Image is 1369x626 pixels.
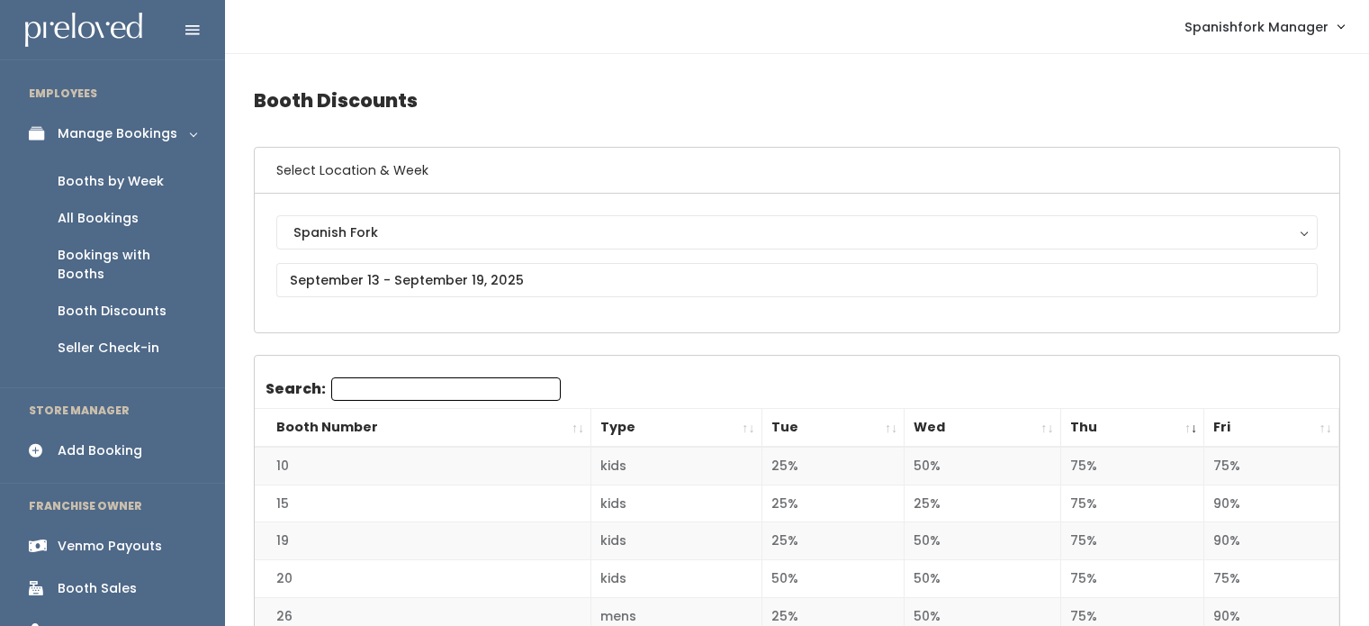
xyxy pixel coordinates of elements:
td: 10 [255,447,591,485]
td: 50% [761,560,905,598]
div: Venmo Payouts [58,537,162,556]
td: 50% [905,522,1060,560]
td: 25% [905,485,1060,522]
td: 90% [1204,485,1339,522]
td: 50% [905,560,1060,598]
th: Type: activate to sort column ascending [591,409,761,448]
td: 75% [1060,485,1204,522]
input: Search: [331,377,561,401]
div: Booths by Week [58,172,164,191]
div: Booth Sales [58,579,137,598]
td: kids [591,522,761,560]
div: Seller Check-in [58,339,159,358]
label: Search: [266,377,561,401]
a: Spanishfork Manager [1166,7,1362,46]
img: preloved logo [25,13,142,48]
td: 75% [1060,447,1204,485]
td: 25% [761,522,905,560]
td: 75% [1204,447,1339,485]
th: Booth Number: activate to sort column ascending [255,409,591,448]
th: Wed: activate to sort column ascending [905,409,1060,448]
th: Tue: activate to sort column ascending [761,409,905,448]
td: 75% [1060,522,1204,560]
div: All Bookings [58,209,139,228]
td: 19 [255,522,591,560]
button: Spanish Fork [276,215,1318,249]
th: Thu: activate to sort column ascending [1060,409,1204,448]
td: kids [591,485,761,522]
div: Add Booking [58,441,142,460]
span: Spanishfork Manager [1184,17,1328,37]
h6: Select Location & Week [255,148,1339,194]
h4: Booth Discounts [254,76,1340,125]
div: Booth Discounts [58,302,167,321]
td: kids [591,447,761,485]
td: kids [591,560,761,598]
td: 15 [255,485,591,522]
td: 25% [761,485,905,522]
td: 75% [1204,560,1339,598]
th: Fri: activate to sort column ascending [1204,409,1339,448]
div: Bookings with Booths [58,246,196,284]
td: 90% [1204,522,1339,560]
td: 25% [761,447,905,485]
td: 75% [1060,560,1204,598]
div: Manage Bookings [58,124,177,143]
td: 20 [255,560,591,598]
div: Spanish Fork [293,222,1301,242]
td: 50% [905,447,1060,485]
input: September 13 - September 19, 2025 [276,263,1318,297]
